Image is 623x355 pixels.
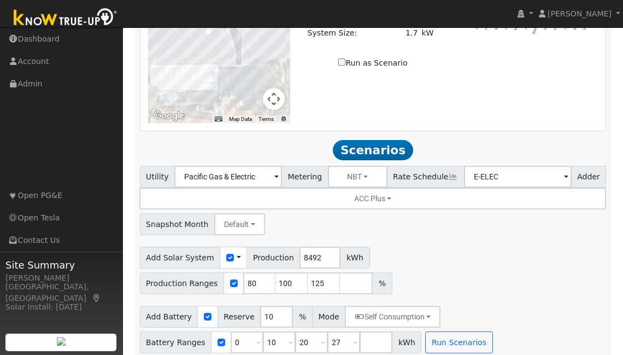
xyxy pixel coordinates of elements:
span: Add Battery [140,306,198,328]
input: Run as Scenario [338,59,345,66]
div: Solar Install: [DATE] [5,301,117,313]
input: Select a Utility [174,166,282,188]
button: Map camera controls [263,88,285,110]
span: Adder [571,166,607,188]
a: Report errors in the road map or imagery to Google [280,116,287,122]
text: Sep [554,24,559,31]
span: % [372,272,392,294]
span: Add Solar System [140,247,221,269]
span: Reserve [218,306,261,328]
img: Know True-Up [8,6,123,31]
input: Select a Rate Schedule [464,166,572,188]
text: [DATE] [532,24,539,34]
button: NBT [328,166,387,188]
span: % [292,306,312,328]
text: Aug [544,24,549,31]
text: Oct [563,24,568,30]
a: Open this area in Google Maps (opens a new window) [151,109,187,123]
span: Mode [312,306,345,328]
img: retrieve [57,337,66,346]
text: Jun [524,24,529,30]
button: Default [214,213,265,235]
text: Nov [573,24,579,31]
span: Battery Ranges [140,331,212,353]
span: kWh [392,331,421,353]
td: System Size: [305,25,389,40]
td: kW [420,25,440,40]
span: Production [246,247,300,269]
span: Metering [281,166,328,188]
span: Production Ranges [140,272,224,294]
div: [GEOGRAPHIC_DATA], [GEOGRAPHIC_DATA] [5,281,117,304]
span: Snapshot Month [140,213,215,235]
text: Dec [583,24,589,31]
label: Run as Scenario [338,57,407,69]
button: ACC Plus [139,188,607,209]
span: Utility [140,166,175,188]
text: Apr [504,24,509,30]
text: Jan [475,24,480,30]
button: Self Consumption [345,306,440,328]
span: kWh [340,247,369,269]
button: Map Data [229,115,252,123]
td: 1.7 [389,25,420,40]
span: Site Summary [5,258,117,272]
button: Run Scenarios [425,331,492,353]
text: Feb [484,24,490,31]
span: [PERSON_NAME] [548,9,612,18]
div: [PERSON_NAME] [5,272,117,284]
span: Rate Schedule [387,166,465,188]
span: Scenarios [333,140,413,160]
button: Keyboard shortcuts [215,115,222,123]
text: Mar [494,24,499,31]
text: May [514,24,519,31]
a: Map [92,294,102,302]
img: Google [151,109,187,123]
a: Terms (opens in new tab) [258,116,274,122]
